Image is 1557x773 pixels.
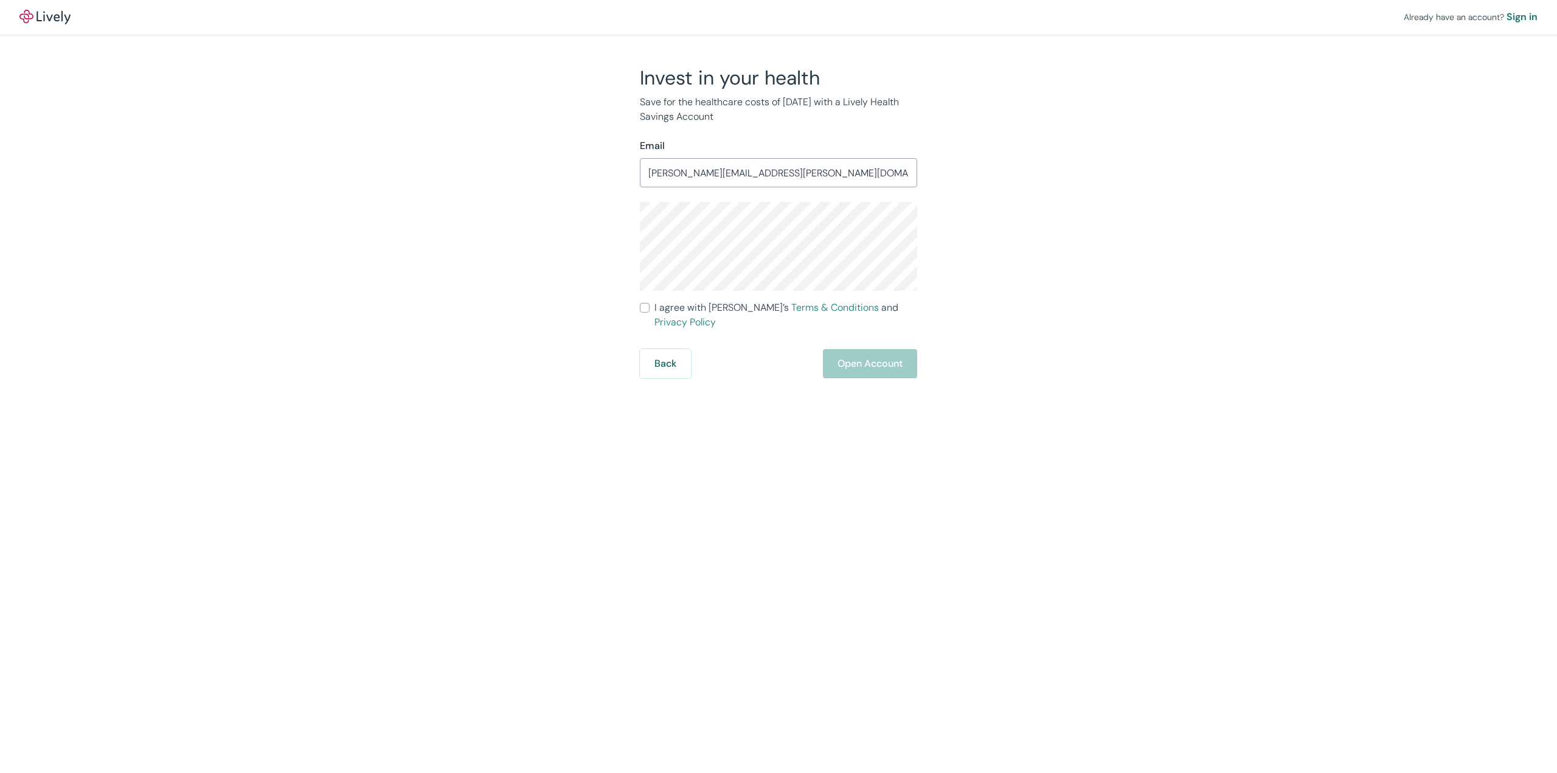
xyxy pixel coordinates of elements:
a: Sign in [1507,10,1538,24]
label: Email [640,139,665,153]
p: Save for the healthcare costs of [DATE] with a Lively Health Savings Account [640,95,917,124]
a: Privacy Policy [654,316,716,328]
a: LivelyLively [19,10,71,24]
img: Lively [19,10,71,24]
span: I agree with [PERSON_NAME]’s and [654,300,917,330]
div: Already have an account? [1404,10,1538,24]
a: Terms & Conditions [791,301,879,314]
h2: Invest in your health [640,66,917,90]
button: Back [640,349,691,378]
